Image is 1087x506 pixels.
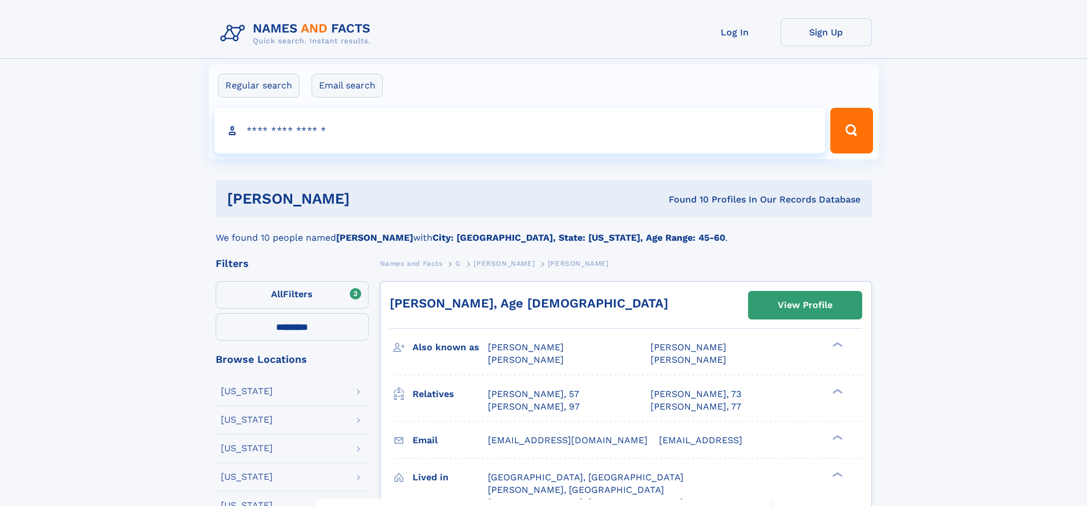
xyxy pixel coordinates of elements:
[336,232,413,243] b: [PERSON_NAME]
[830,341,843,349] div: ❯
[488,472,684,483] span: [GEOGRAPHIC_DATA], [GEOGRAPHIC_DATA]
[216,258,369,269] div: Filters
[413,431,488,450] h3: Email
[216,18,380,49] img: Logo Names and Facts
[271,289,283,299] span: All
[474,260,535,268] span: [PERSON_NAME]
[380,256,443,270] a: Names and Facts
[778,292,833,318] div: View Profile
[455,260,461,268] span: G
[830,108,872,153] button: Search Button
[650,388,741,400] a: [PERSON_NAME], 73
[221,444,273,453] div: [US_STATE]
[215,108,826,153] input: search input
[830,434,843,441] div: ❯
[216,217,872,245] div: We found 10 people named with .
[689,18,781,46] a: Log In
[312,74,383,98] label: Email search
[781,18,872,46] a: Sign Up
[830,471,843,478] div: ❯
[488,400,580,413] a: [PERSON_NAME], 97
[216,354,369,365] div: Browse Locations
[390,296,668,310] a: [PERSON_NAME], Age [DEMOGRAPHIC_DATA]
[749,292,862,319] a: View Profile
[650,342,726,353] span: [PERSON_NAME]
[488,354,564,365] span: [PERSON_NAME]
[488,342,564,353] span: [PERSON_NAME]
[488,435,648,446] span: [EMAIL_ADDRESS][DOMAIN_NAME]
[433,232,725,243] b: City: [GEOGRAPHIC_DATA], State: [US_STATE], Age Range: 45-60
[509,193,860,206] div: Found 10 Profiles In Our Records Database
[216,281,369,309] label: Filters
[488,484,664,495] span: [PERSON_NAME], [GEOGRAPHIC_DATA]
[413,468,488,487] h3: Lived in
[413,338,488,357] h3: Also known as
[218,74,300,98] label: Regular search
[455,256,461,270] a: G
[650,400,741,413] a: [PERSON_NAME], 77
[548,260,609,268] span: [PERSON_NAME]
[474,256,535,270] a: [PERSON_NAME]
[659,435,742,446] span: [EMAIL_ADDRESS]
[221,415,273,424] div: [US_STATE]
[488,388,579,400] a: [PERSON_NAME], 57
[221,387,273,396] div: [US_STATE]
[221,472,273,481] div: [US_STATE]
[413,384,488,404] h3: Relatives
[227,192,510,206] h1: [PERSON_NAME]
[650,354,726,365] span: [PERSON_NAME]
[830,387,843,395] div: ❯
